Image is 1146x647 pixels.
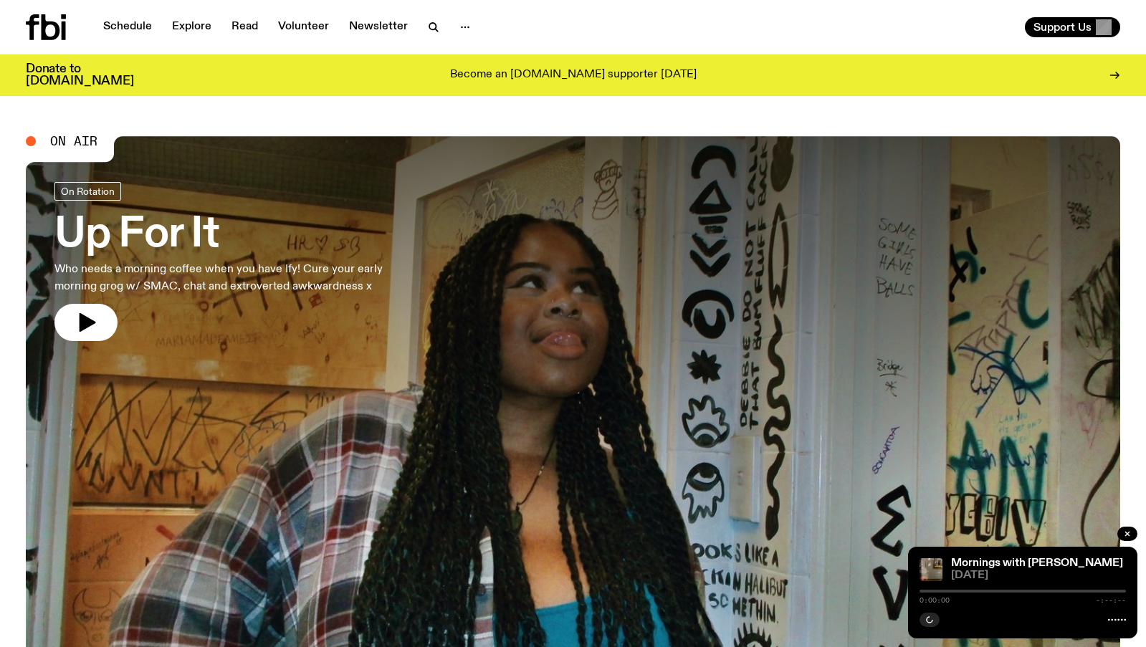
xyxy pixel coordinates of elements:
[50,135,97,148] span: On Air
[54,215,421,255] h3: Up For It
[951,570,1126,581] span: [DATE]
[1033,21,1092,34] span: Support Us
[54,182,121,201] a: On Rotation
[95,17,161,37] a: Schedule
[1096,597,1126,604] span: -:--:--
[54,182,421,341] a: Up For ItWho needs a morning coffee when you have Ify! Cure your early morning grog w/ SMAC, chat...
[340,17,416,37] a: Newsletter
[61,186,115,196] span: On Rotation
[450,69,697,82] p: Become an [DOMAIN_NAME] supporter [DATE]
[26,63,134,87] h3: Donate to [DOMAIN_NAME]
[54,261,421,295] p: Who needs a morning coffee when you have Ify! Cure your early morning grog w/ SMAC, chat and extr...
[920,558,942,581] img: A selfie of Jim taken in the reflection of the window of the fbi radio studio.
[1025,17,1120,37] button: Support Us
[920,597,950,604] span: 0:00:00
[163,17,220,37] a: Explore
[223,17,267,37] a: Read
[269,17,338,37] a: Volunteer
